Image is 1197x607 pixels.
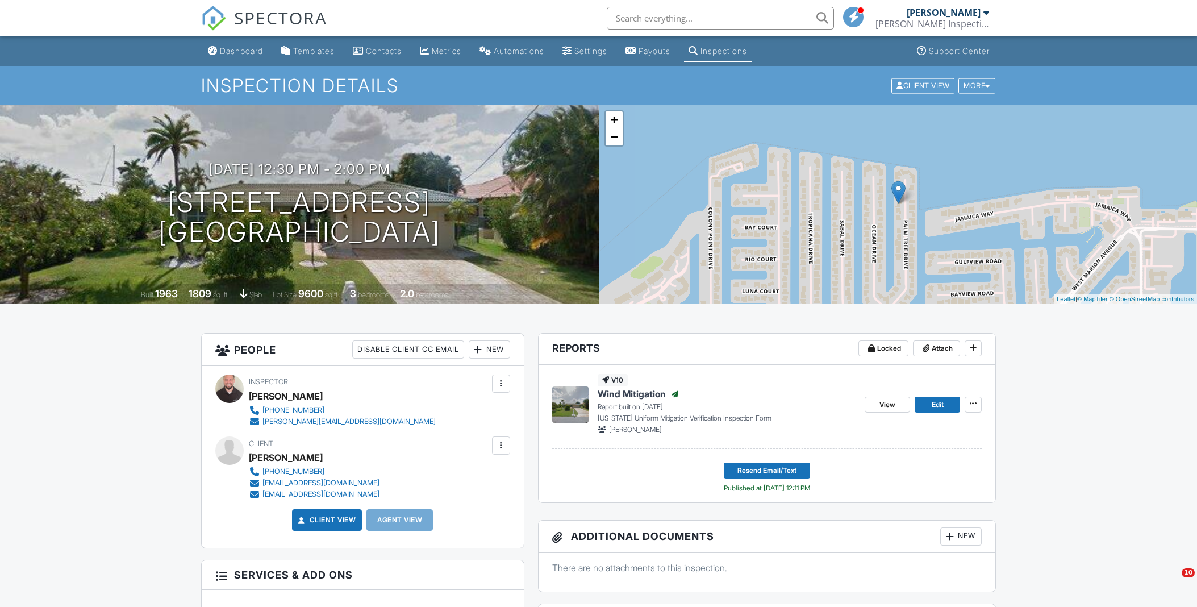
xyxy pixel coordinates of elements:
a: Automations (Basic) [475,41,549,62]
a: [PHONE_NUMBER] [249,466,379,477]
a: Client View [296,514,356,526]
span: sq. ft. [213,290,229,299]
div: [PHONE_NUMBER] [262,467,324,476]
a: Dashboard [203,41,268,62]
div: [PHONE_NUMBER] [262,406,324,415]
div: 1963 [155,288,178,300]
div: 3 [350,288,356,300]
a: Zoom in [606,111,623,128]
div: Settings [574,46,607,56]
h3: Additional Documents [539,521,996,553]
span: Built [141,290,153,299]
div: 1809 [189,288,211,300]
span: bathrooms [416,290,448,299]
a: SPECTORA [201,15,327,39]
div: Automations [494,46,544,56]
div: [PERSON_NAME] [249,449,323,466]
span: Client [249,439,273,448]
span: Inspector [249,377,288,386]
a: Payouts [621,41,675,62]
h1: [STREET_ADDRESS] [GEOGRAPHIC_DATA] [159,188,440,248]
div: New [469,340,510,359]
p: There are no attachments to this inspection. [552,562,982,574]
span: sq.ft. [325,290,339,299]
div: 9600 [298,288,323,300]
div: Metrics [432,46,461,56]
div: [EMAIL_ADDRESS][DOMAIN_NAME] [262,490,379,499]
a: [EMAIL_ADDRESS][DOMAIN_NAME] [249,477,379,489]
h3: People [202,334,524,366]
a: Client View [890,81,957,89]
div: Groff Inspections LLC [875,18,989,30]
a: © MapTiler [1077,296,1108,302]
div: [PERSON_NAME] [249,388,323,405]
a: Inspections [684,41,752,62]
span: Lot Size [273,290,297,299]
iframe: Intercom live chat [1158,568,1186,596]
a: [PHONE_NUMBER] [249,405,436,416]
div: Inspections [700,46,747,56]
div: Disable Client CC Email [352,340,464,359]
a: Zoom out [606,128,623,145]
div: 2.0 [400,288,414,300]
div: More [958,78,995,93]
div: New [940,527,982,546]
a: Settings [558,41,612,62]
img: The Best Home Inspection Software - Spectora [201,6,226,31]
div: Payouts [639,46,670,56]
div: Templates [293,46,335,56]
h3: [DATE] 12:30 pm - 2:00 pm [208,161,390,177]
a: [PERSON_NAME][EMAIL_ADDRESS][DOMAIN_NAME] [249,416,436,427]
span: SPECTORA [234,6,327,30]
div: Support Center [929,46,990,56]
div: [PERSON_NAME] [907,7,981,18]
span: bedrooms [358,290,389,299]
a: Templates [277,41,339,62]
h3: Services & Add ons [202,560,524,590]
a: [EMAIL_ADDRESS][DOMAIN_NAME] [249,489,379,500]
div: Client View [891,78,954,93]
div: [PERSON_NAME][EMAIL_ADDRESS][DOMAIN_NAME] [262,417,436,426]
div: | [1054,294,1197,304]
a: Contacts [348,41,406,62]
h1: Inspection Details [201,76,996,95]
a: Metrics [415,41,466,62]
a: © OpenStreetMap contributors [1110,296,1194,302]
input: Search everything... [607,7,834,30]
div: [EMAIL_ADDRESS][DOMAIN_NAME] [262,479,379,488]
span: 10 [1182,568,1195,577]
div: Contacts [366,46,402,56]
a: Support Center [912,41,994,62]
div: Dashboard [220,46,263,56]
span: slab [249,290,262,299]
a: Leaflet [1057,296,1075,302]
